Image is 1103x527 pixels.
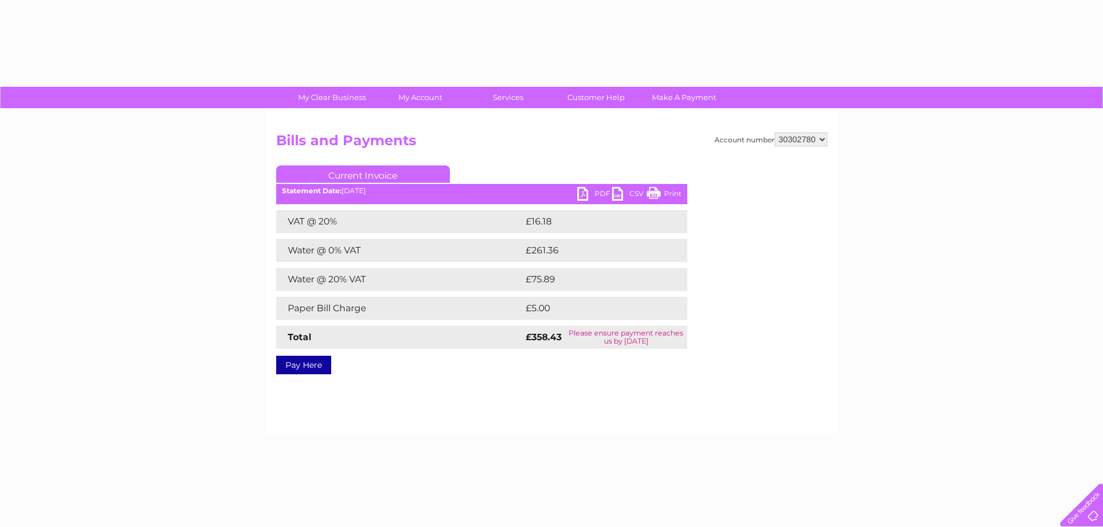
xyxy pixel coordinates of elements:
strong: Total [288,331,312,342]
td: £261.36 [523,239,666,262]
a: Customer Help [548,87,644,108]
td: VAT @ 20% [276,210,523,233]
a: My Clear Business [284,87,380,108]
a: Make A Payment [636,87,732,108]
strong: £358.43 [526,331,562,342]
div: Account number [714,132,827,146]
td: Water @ 0% VAT [276,239,523,262]
td: Please ensure payment reaches us by [DATE] [565,326,687,349]
b: Statement Date: [282,186,342,195]
a: Pay Here [276,356,331,374]
div: [DATE] [276,187,687,195]
a: CSV [612,187,647,204]
a: My Account [372,87,468,108]
h2: Bills and Payments [276,132,827,154]
a: Print [647,187,681,204]
a: Current Invoice [276,165,450,183]
a: PDF [577,187,612,204]
td: Water @ 20% VAT [276,268,523,291]
td: Paper Bill Charge [276,297,523,320]
a: Services [460,87,556,108]
td: £16.18 [523,210,662,233]
td: £5.00 [523,297,661,320]
td: £75.89 [523,268,664,291]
